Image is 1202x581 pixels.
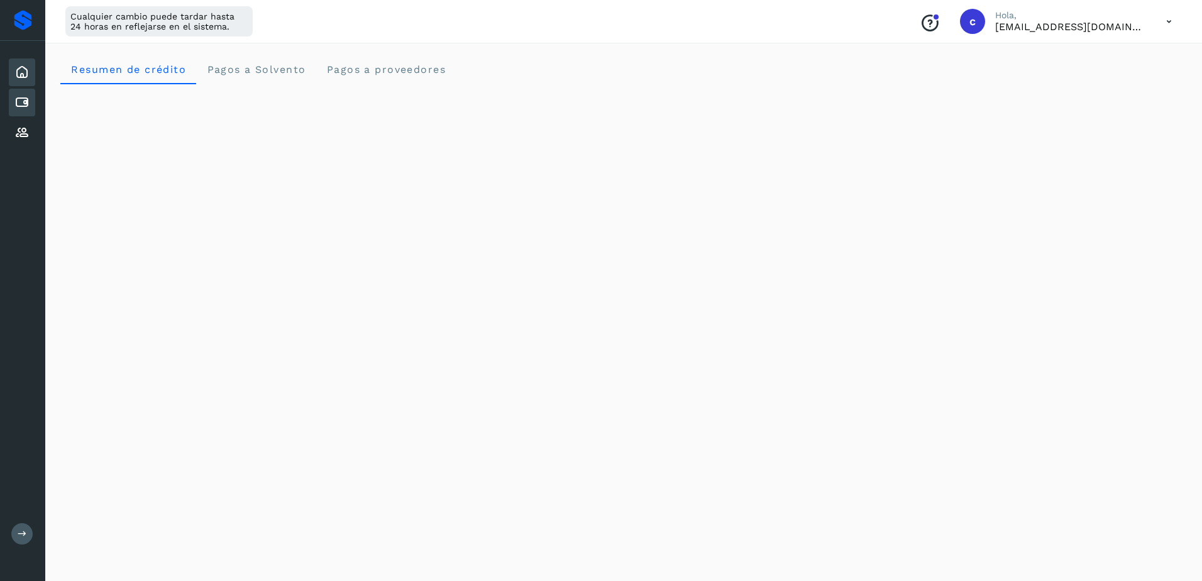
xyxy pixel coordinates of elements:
span: Pagos a Solvento [206,64,306,75]
div: Cuentas por pagar [9,89,35,116]
span: Pagos a proveedores [326,64,446,75]
div: Cualquier cambio puede tardar hasta 24 horas en reflejarse en el sistema. [65,6,253,36]
div: Inicio [9,58,35,86]
p: cxp@53cargo.com [995,21,1146,33]
div: Proveedores [9,119,35,147]
span: Resumen de crédito [70,64,186,75]
p: Hola, [995,10,1146,21]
